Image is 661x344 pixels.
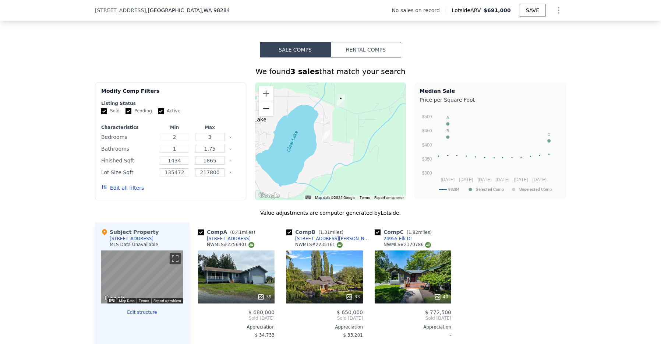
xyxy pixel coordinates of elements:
span: Map data ©2025 Google [315,196,355,200]
button: Clear [229,171,232,174]
div: Value adjustments are computer generated by Lotside . [95,209,566,217]
div: Appreciation [375,324,451,330]
div: Bathrooms [101,144,155,154]
svg: A chart. [420,105,561,197]
img: NWMLS Logo [248,242,254,248]
a: [STREET_ADDRESS][PERSON_NAME] [286,236,372,242]
div: 24955 Elk Dr [383,236,412,242]
input: Sold [101,108,107,114]
span: Lotside ARV [452,7,484,14]
div: We found that match your search [95,66,566,77]
span: ( miles) [315,230,346,235]
div: Comp B [286,228,346,236]
label: Pending [126,108,152,114]
a: Terms [139,299,149,303]
text: $450 [422,128,432,133]
button: SAVE [520,4,545,17]
div: NWMLS # 2370786 [383,242,431,248]
input: Pending [126,108,131,114]
div: Appreciation [198,324,275,330]
text: $500 [422,114,432,119]
button: Toggle fullscreen view [170,253,181,264]
a: Open this area in Google Maps (opens a new window) [257,191,281,200]
a: Report a problem [153,299,181,303]
div: 40 [434,293,448,301]
img: NWMLS Logo [425,242,431,248]
div: NWMLS # 2235161 [295,242,343,248]
text: [DATE] [441,177,455,182]
img: Google [103,294,127,303]
div: Modify Comp Filters [101,87,240,101]
text: [DATE] [478,177,492,182]
div: Listing Status [101,101,240,106]
text: [DATE] [459,177,473,182]
button: Keyboard shortcuts [305,196,311,199]
div: MLS Data Unavailable [110,242,158,248]
div: 33 [346,293,360,301]
div: 24555 Old Day Creek Rd [337,95,345,107]
div: 39 [257,293,272,301]
text: [DATE] [533,177,547,182]
img: Google [257,191,281,200]
button: Edit structure [101,309,183,315]
div: Characteristics [101,124,155,130]
label: Active [158,108,180,114]
button: Keyboard shortcuts [109,299,114,302]
strong: 3 sales [290,67,319,76]
button: Edit all filters [101,184,144,192]
div: Median Sale [420,87,561,95]
div: [STREET_ADDRESS][PERSON_NAME] [295,236,372,242]
text: B [446,129,449,133]
button: Clear [229,136,232,139]
input: Active [158,108,164,114]
text: $300 [422,171,432,176]
text: Selected Comp [476,187,504,192]
span: [STREET_ADDRESS] [95,7,146,14]
div: Lot Size Sqft [101,167,155,178]
div: No sales on record [392,7,446,14]
text: C [548,132,551,137]
span: $ 680,000 [248,309,275,315]
button: Map Data [119,298,134,303]
div: Subject Property [101,228,159,236]
a: Open this area in Google Maps (opens a new window) [103,294,127,303]
span: Sold [DATE] [286,315,363,321]
span: $ 34,733 [255,333,275,338]
label: Sold [101,108,120,114]
div: NWMLS # 2256401 [207,242,254,248]
div: - [375,330,451,340]
button: Zoom out [259,101,273,116]
div: 12761 E Lake Dr [322,130,330,142]
div: Finished Sqft [101,155,155,166]
div: Bedrooms [101,132,155,142]
span: 1.31 [320,230,330,235]
div: Min [158,124,191,130]
div: [STREET_ADDRESS] [207,236,251,242]
button: Rental Comps [330,42,401,57]
span: , WA 98284 [202,7,230,13]
div: Map [101,250,183,303]
text: Unselected Comp [519,187,552,192]
span: Sold [DATE] [198,315,275,321]
text: [DATE] [514,177,528,182]
span: $ 772,500 [425,309,451,315]
div: Appreciation [286,324,363,330]
div: Street View [101,250,183,303]
span: 0.41 [232,230,242,235]
a: Terms [360,196,370,200]
text: $400 [422,143,432,148]
span: $ 33,201 [343,333,363,338]
a: 24955 Elk Dr [375,236,412,242]
text: 98284 [448,187,459,192]
div: Max [194,124,226,130]
div: [STREET_ADDRESS] [110,236,153,242]
div: Comp C [375,228,435,236]
span: $ 650,000 [337,309,363,315]
text: [DATE] [495,177,509,182]
div: Comp A [198,228,258,236]
text: A [446,115,449,120]
span: Sold [DATE] [375,315,451,321]
span: ( miles) [227,230,258,235]
span: 1.82 [408,230,418,235]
